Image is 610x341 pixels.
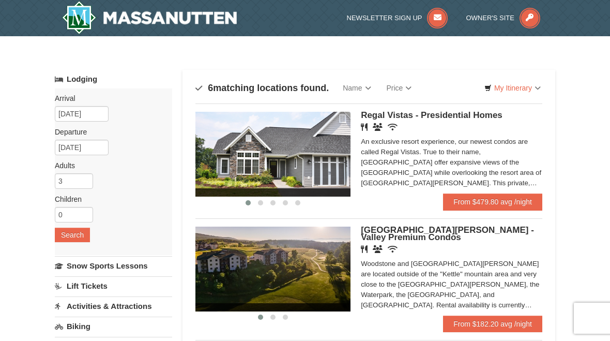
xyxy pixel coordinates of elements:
[388,123,398,131] i: Wireless Internet (free)
[361,110,502,120] span: Regal Vistas - Presidential Homes
[55,296,172,316] a: Activities & Attractions
[335,78,378,98] a: Name
[466,14,540,22] a: Owner's Site
[347,14,448,22] a: Newsletter Sign Up
[443,316,542,332] a: From $182.20 avg /night
[55,70,172,88] a: Lodging
[379,78,420,98] a: Price
[55,93,164,103] label: Arrival
[55,228,90,242] button: Search
[55,256,172,275] a: Snow Sports Lessons
[373,245,383,253] i: Banquet Facilities
[55,127,164,137] label: Departure
[361,225,534,242] span: [GEOGRAPHIC_DATA][PERSON_NAME] - Valley Premium Condos
[62,1,237,34] img: Massanutten Resort Logo
[347,14,422,22] span: Newsletter Sign Up
[55,276,172,295] a: Lift Tickets
[373,123,383,131] i: Banquet Facilities
[361,123,368,131] i: Restaurant
[55,160,164,171] label: Adults
[466,14,514,22] span: Owner's Site
[443,194,542,210] a: From $479.80 avg /night
[55,317,172,336] a: Biking
[55,194,164,204] label: Children
[361,137,542,188] div: An exclusive resort experience, our newest condos are called Regal Vistas. True to their name, [G...
[361,259,542,310] div: Woodstone and [GEOGRAPHIC_DATA][PERSON_NAME] are located outside of the "Kettle" mountain area an...
[478,80,547,96] a: My Itinerary
[62,1,237,34] a: Massanutten Resort
[361,245,368,253] i: Restaurant
[388,245,398,253] i: Wireless Internet (free)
